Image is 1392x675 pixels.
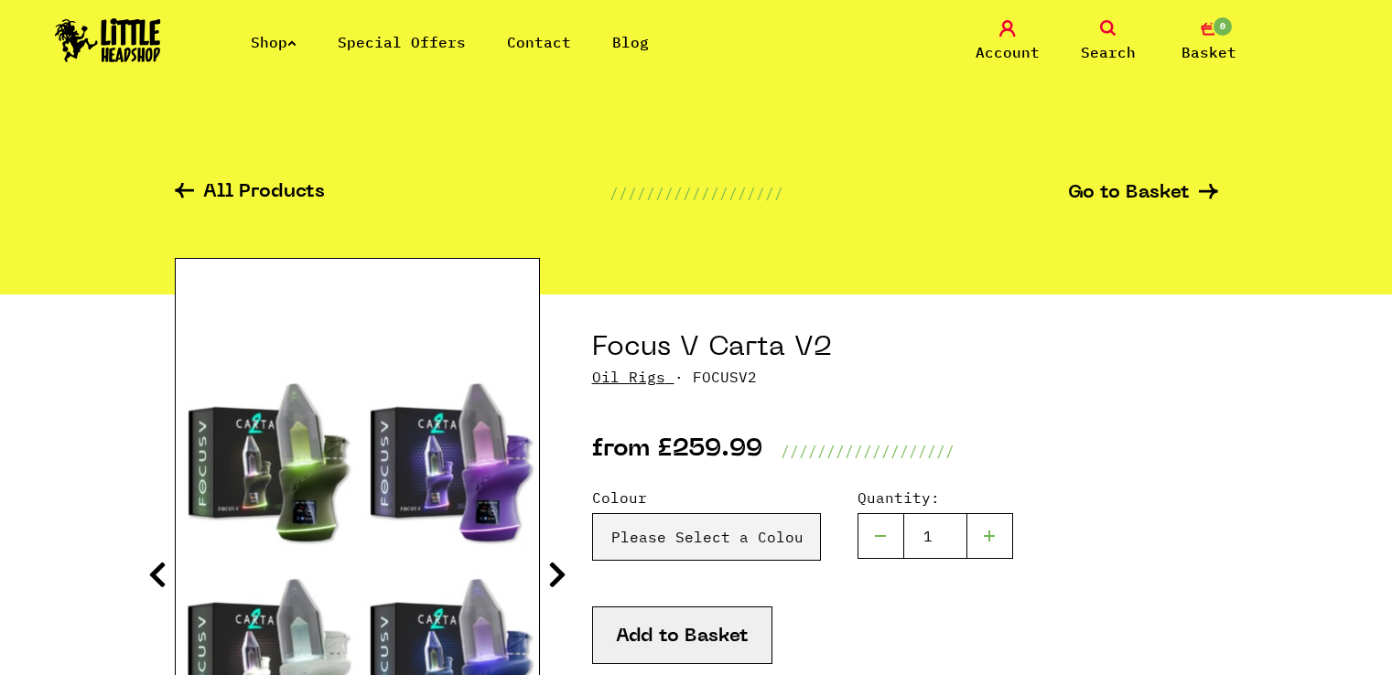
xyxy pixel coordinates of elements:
[1063,20,1154,63] a: Search
[338,33,466,51] a: Special Offers
[610,182,783,204] p: ///////////////////
[1068,184,1218,203] a: Go to Basket
[1163,20,1255,63] a: 0 Basket
[1081,41,1136,63] span: Search
[976,41,1040,63] span: Account
[592,366,1218,388] p: · FOCUSV2
[592,440,762,462] p: from £259.99
[55,18,161,62] img: Little Head Shop Logo
[251,33,297,51] a: Shop
[612,33,649,51] a: Blog
[858,487,1013,509] label: Quantity:
[1212,16,1234,37] span: 0
[1182,41,1236,63] span: Basket
[592,331,1218,366] h1: Focus V Carta V2
[175,183,325,204] a: All Products
[507,33,571,51] a: Contact
[903,513,967,559] input: 1
[592,487,821,509] label: Colour
[592,368,665,386] a: Oil Rigs
[592,606,772,664] button: Add to Basket
[781,440,955,462] p: ///////////////////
